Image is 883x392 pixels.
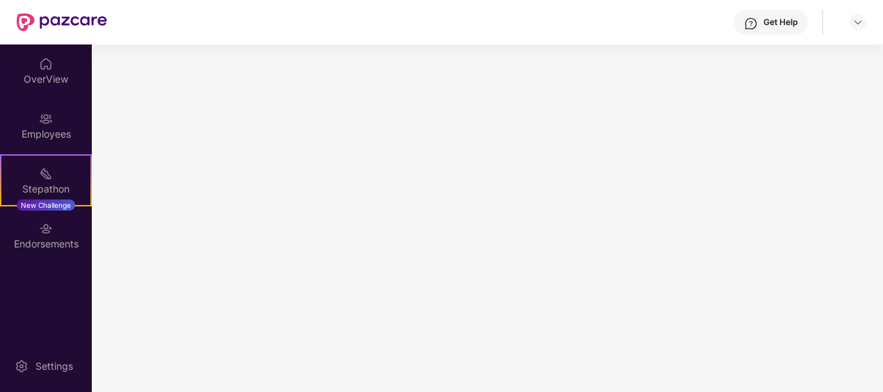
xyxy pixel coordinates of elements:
[744,17,758,31] img: svg+xml;base64,PHN2ZyBpZD0iSGVscC0zMngzMiIgeG1sbnM9Imh0dHA6Ly93d3cudzMub3JnLzIwMDAvc3ZnIiB3aWR0aD...
[39,57,53,71] img: svg+xml;base64,PHN2ZyBpZD0iSG9tZSIgeG1sbnM9Imh0dHA6Ly93d3cudzMub3JnLzIwMDAvc3ZnIiB3aWR0aD0iMjAiIG...
[17,13,107,31] img: New Pazcare Logo
[17,199,75,211] div: New Challenge
[39,167,53,181] img: svg+xml;base64,PHN2ZyB4bWxucz0iaHR0cDovL3d3dy53My5vcmcvMjAwMC9zdmciIHdpZHRoPSIyMSIgaGVpZ2h0PSIyMC...
[39,222,53,236] img: svg+xml;base64,PHN2ZyBpZD0iRW5kb3JzZW1lbnRzIiB4bWxucz0iaHR0cDovL3d3dy53My5vcmcvMjAwMC9zdmciIHdpZH...
[39,112,53,126] img: svg+xml;base64,PHN2ZyBpZD0iRW1wbG95ZWVzIiB4bWxucz0iaHR0cDovL3d3dy53My5vcmcvMjAwMC9zdmciIHdpZHRoPS...
[852,17,864,28] img: svg+xml;base64,PHN2ZyBpZD0iRHJvcGRvd24tMzJ4MzIiIHhtbG5zPSJodHRwOi8vd3d3LnczLm9yZy8yMDAwL3N2ZyIgd2...
[15,359,29,373] img: svg+xml;base64,PHN2ZyBpZD0iU2V0dGluZy0yMHgyMCIgeG1sbnM9Imh0dHA6Ly93d3cudzMub3JnLzIwMDAvc3ZnIiB3aW...
[31,359,77,373] div: Settings
[1,182,90,196] div: Stepathon
[763,17,797,28] div: Get Help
